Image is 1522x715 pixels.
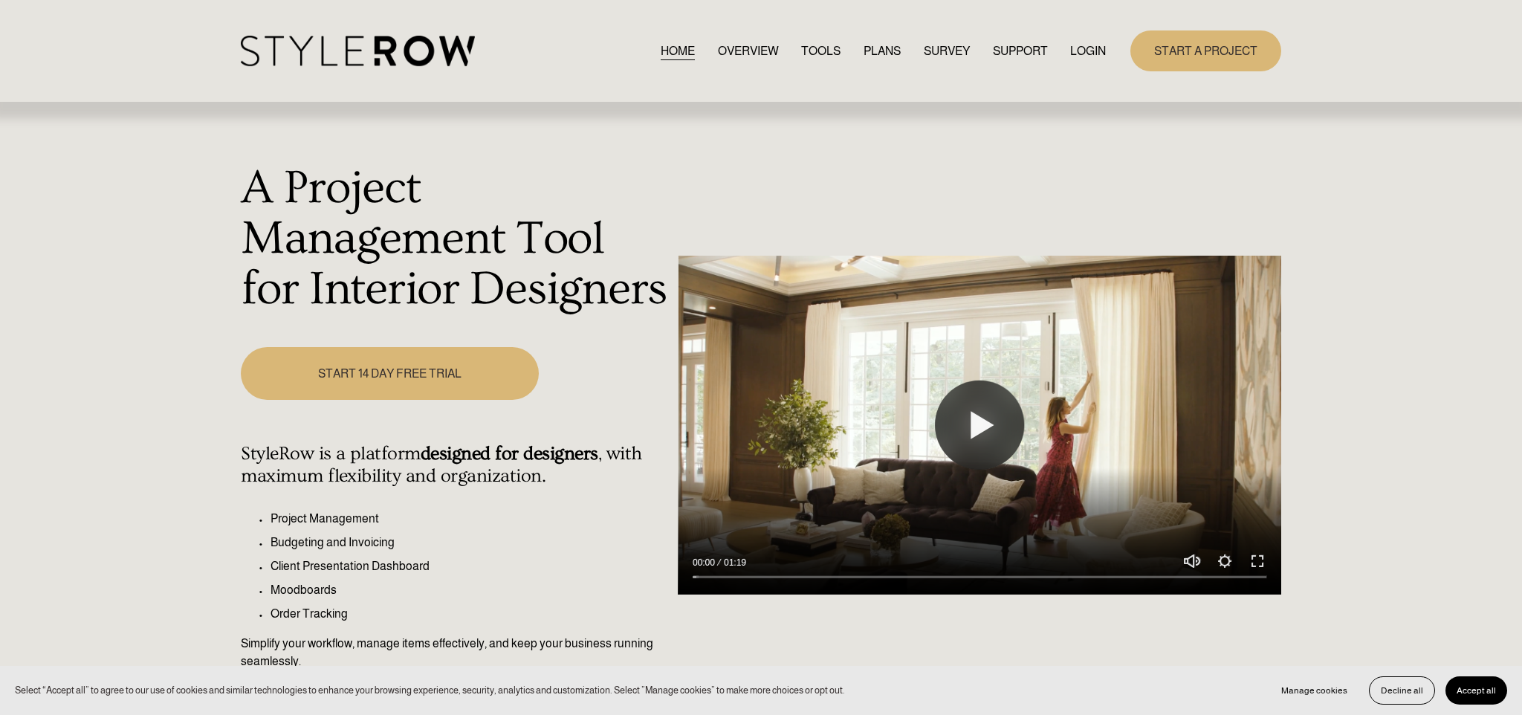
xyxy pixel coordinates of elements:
span: Decline all [1381,685,1423,696]
a: OVERVIEW [718,41,779,61]
button: Accept all [1445,676,1507,705]
p: Moodboards [271,581,670,599]
span: SUPPORT [993,42,1048,60]
a: HOME [661,41,695,61]
div: Current time [693,555,719,570]
a: START 14 DAY FREE TRIAL [241,347,538,400]
h1: A Project Management Tool for Interior Designers [241,164,670,314]
button: Manage cookies [1270,676,1359,705]
button: Decline all [1369,676,1435,705]
button: Play [935,381,1024,470]
a: folder dropdown [993,41,1048,61]
p: Order Tracking [271,605,670,623]
a: PLANS [864,41,901,61]
a: TOOLS [801,41,841,61]
img: StyleRow [241,36,475,66]
h4: StyleRow is a platform , with maximum flexibility and organization. [241,443,670,488]
p: Budgeting and Invoicing [271,534,670,551]
input: Seek [693,572,1266,583]
p: Project Management [271,510,670,528]
p: Client Presentation Dashboard [271,557,670,575]
div: Duration [719,555,750,570]
a: SURVEY [924,41,970,61]
p: Select “Accept all” to agree to our use of cookies and similar technologies to enhance your brows... [15,683,845,697]
a: LOGIN [1070,41,1106,61]
a: START A PROJECT [1130,30,1281,71]
span: Accept all [1457,685,1496,696]
strong: designed for designers [421,443,598,465]
span: Manage cookies [1281,685,1347,696]
p: Simplify your workflow, manage items effectively, and keep your business running seamlessly. [241,635,670,670]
